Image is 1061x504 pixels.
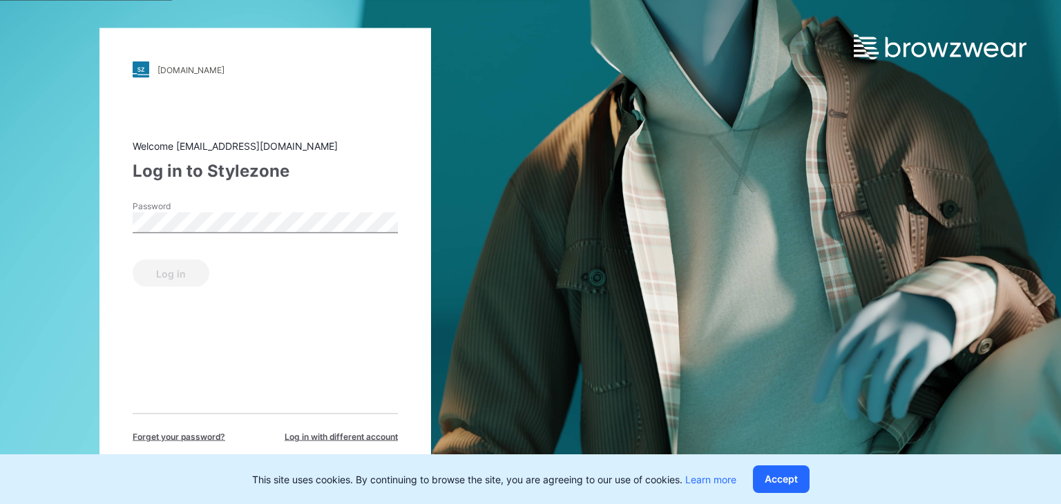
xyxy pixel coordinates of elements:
span: Log in with different account [285,431,398,443]
a: [DOMAIN_NAME] [133,61,398,78]
div: Welcome [EMAIL_ADDRESS][DOMAIN_NAME] [133,139,398,153]
img: stylezone-logo.562084cfcfab977791bfbf7441f1a819.svg [133,61,149,78]
button: Accept [753,465,810,493]
label: Password [133,200,229,213]
div: [DOMAIN_NAME] [157,64,224,75]
img: browzwear-logo.e42bd6dac1945053ebaf764b6aa21510.svg [854,35,1026,59]
span: Forget your password? [133,431,225,443]
p: This site uses cookies. By continuing to browse the site, you are agreeing to our use of cookies. [252,472,736,487]
a: Learn more [685,474,736,485]
div: Log in to Stylezone [133,159,398,184]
